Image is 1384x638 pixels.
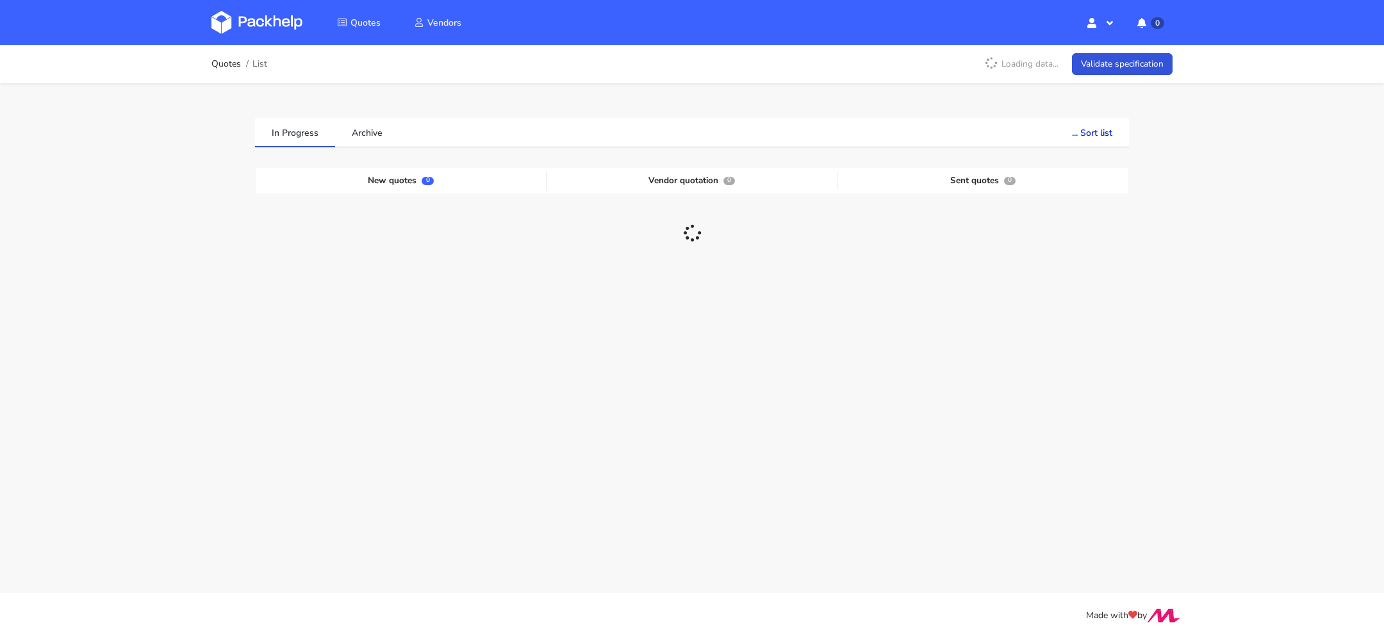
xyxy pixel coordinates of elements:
[211,11,302,34] img: Dashboard
[195,609,1189,623] div: Made with by
[399,11,477,34] a: Vendors
[1151,17,1164,29] span: 0
[422,177,433,185] span: 0
[1147,609,1180,623] img: Move Closer
[255,118,335,146] a: In Progress
[547,171,837,190] div: Vendor quotation
[350,17,381,29] span: Quotes
[1055,118,1129,146] button: ... Sort list
[252,59,267,69] span: List
[723,177,735,185] span: 0
[1072,53,1173,76] a: Validate specification
[322,11,396,34] a: Quotes
[1004,177,1016,185] span: 0
[335,118,399,146] a: Archive
[978,53,1065,75] p: Loading data...
[211,51,267,77] nav: breadcrumb
[837,171,1128,190] div: Sent quotes
[427,17,461,29] span: Vendors
[256,171,547,190] div: New quotes
[211,59,241,69] a: Quotes
[1127,11,1173,34] button: 0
